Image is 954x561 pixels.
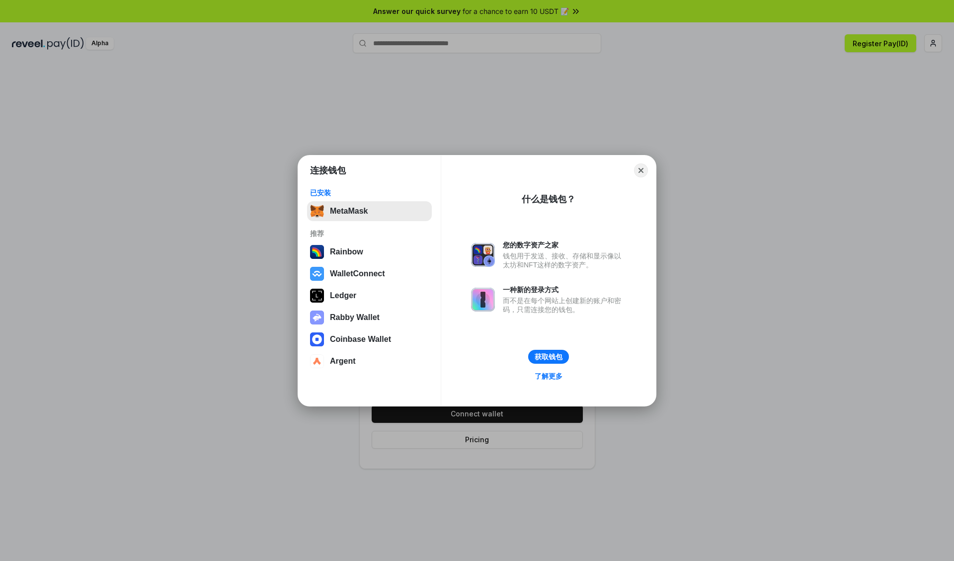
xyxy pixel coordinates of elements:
[307,308,432,327] button: Rabby Wallet
[503,296,626,314] div: 而不是在每个网站上创建新的账户和密码，只需连接您的钱包。
[330,207,368,216] div: MetaMask
[471,243,495,267] img: svg+xml,%3Csvg%20xmlns%3D%22http%3A%2F%2Fwww.w3.org%2F2000%2Fsvg%22%20fill%3D%22none%22%20viewBox...
[330,335,391,344] div: Coinbase Wallet
[535,352,562,361] div: 获取钱包
[310,354,324,368] img: svg+xml,%3Csvg%20width%3D%2228%22%20height%3D%2228%22%20viewBox%3D%220%200%2028%2028%22%20fill%3D...
[522,193,575,205] div: 什么是钱包？
[307,201,432,221] button: MetaMask
[307,264,432,284] button: WalletConnect
[471,288,495,312] img: svg+xml,%3Csvg%20xmlns%3D%22http%3A%2F%2Fwww.w3.org%2F2000%2Fsvg%22%20fill%3D%22none%22%20viewBox...
[503,285,626,294] div: 一种新的登录方式
[310,332,324,346] img: svg+xml,%3Csvg%20width%3D%2228%22%20height%3D%2228%22%20viewBox%3D%220%200%2028%2028%22%20fill%3D...
[503,240,626,249] div: 您的数字资产之家
[330,291,356,300] div: Ledger
[330,313,380,322] div: Rabby Wallet
[307,329,432,349] button: Coinbase Wallet
[529,370,568,383] a: 了解更多
[330,269,385,278] div: WalletConnect
[634,163,648,177] button: Close
[307,351,432,371] button: Argent
[307,242,432,262] button: Rainbow
[310,164,346,176] h1: 连接钱包
[310,289,324,303] img: svg+xml,%3Csvg%20xmlns%3D%22http%3A%2F%2Fwww.w3.org%2F2000%2Fsvg%22%20width%3D%2228%22%20height%3...
[330,247,363,256] div: Rainbow
[310,204,324,218] img: svg+xml,%3Csvg%20fill%3D%22none%22%20height%3D%2233%22%20viewBox%3D%220%200%2035%2033%22%20width%...
[330,357,356,366] div: Argent
[310,188,429,197] div: 已安装
[503,251,626,269] div: 钱包用于发送、接收、存储和显示像以太坊和NFT这样的数字资产。
[310,229,429,238] div: 推荐
[307,286,432,306] button: Ledger
[310,267,324,281] img: svg+xml,%3Csvg%20width%3D%2228%22%20height%3D%2228%22%20viewBox%3D%220%200%2028%2028%22%20fill%3D...
[310,311,324,324] img: svg+xml,%3Csvg%20xmlns%3D%22http%3A%2F%2Fwww.w3.org%2F2000%2Fsvg%22%20fill%3D%22none%22%20viewBox...
[310,245,324,259] img: svg+xml,%3Csvg%20width%3D%22120%22%20height%3D%22120%22%20viewBox%3D%220%200%20120%20120%22%20fil...
[535,372,562,381] div: 了解更多
[528,350,569,364] button: 获取钱包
